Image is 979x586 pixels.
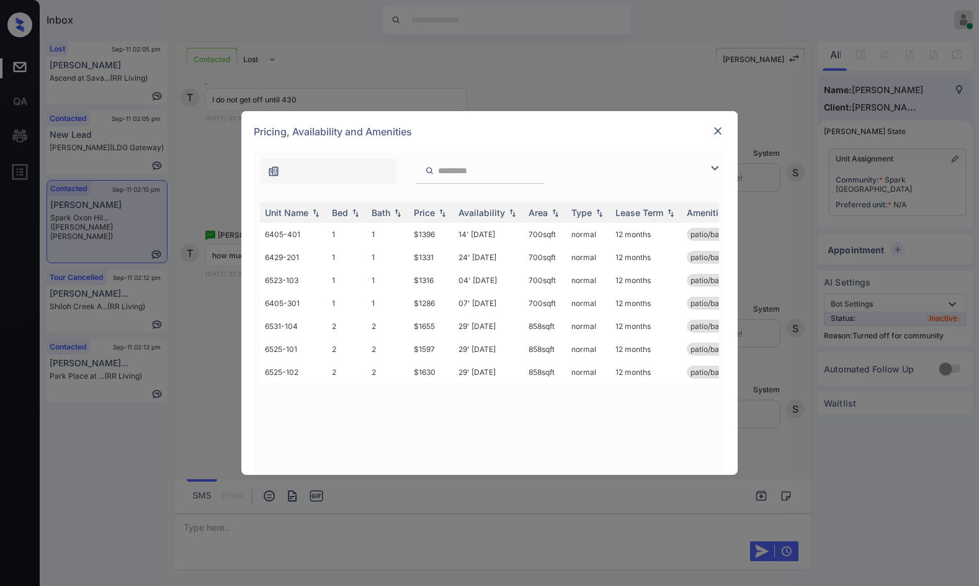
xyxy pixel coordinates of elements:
[610,246,682,269] td: 12 months
[691,345,738,354] span: patio/balcony
[327,361,367,384] td: 2
[566,269,610,292] td: normal
[260,223,327,246] td: 6405-401
[458,207,505,218] div: Availability
[409,269,454,292] td: $1316
[349,209,362,217] img: sorting
[454,338,524,361] td: 29' [DATE]
[610,269,682,292] td: 12 months
[691,322,738,331] span: patio/balcony
[454,315,524,338] td: 29' [DATE]
[687,207,728,218] div: Amenities
[691,367,738,377] span: patio/balcony
[664,209,677,217] img: sorting
[566,338,610,361] td: normal
[529,207,548,218] div: Area
[454,361,524,384] td: 29' [DATE]
[409,292,454,315] td: $1286
[265,207,308,218] div: Unit Name
[566,315,610,338] td: normal
[549,209,561,217] img: sorting
[367,361,409,384] td: 2
[566,223,610,246] td: normal
[409,361,454,384] td: $1630
[454,269,524,292] td: 04' [DATE]
[241,111,738,152] div: Pricing, Availability and Amenities
[691,230,738,239] span: patio/balcony
[571,207,592,218] div: Type
[425,165,434,176] img: icon-zuma
[414,207,435,218] div: Price
[610,292,682,315] td: 12 months
[524,223,566,246] td: 700 sqft
[409,315,454,338] td: $1655
[712,125,724,137] img: close
[506,209,519,217] img: sorting
[610,338,682,361] td: 12 months
[409,338,454,361] td: $1597
[409,223,454,246] td: $1396
[327,223,367,246] td: 1
[332,207,348,218] div: Bed
[593,209,606,217] img: sorting
[691,253,738,262] span: patio/balcony
[367,246,409,269] td: 1
[327,338,367,361] td: 2
[707,161,722,176] img: icon-zuma
[566,361,610,384] td: normal
[367,315,409,338] td: 2
[691,299,738,308] span: patio/balcony
[454,246,524,269] td: 24' [DATE]
[524,246,566,269] td: 700 sqft
[327,292,367,315] td: 1
[327,269,367,292] td: 1
[566,246,610,269] td: normal
[409,246,454,269] td: $1331
[610,315,682,338] td: 12 months
[260,315,327,338] td: 6531-104
[391,209,404,217] img: sorting
[524,292,566,315] td: 700 sqft
[367,269,409,292] td: 1
[310,209,322,217] img: sorting
[327,246,367,269] td: 1
[367,292,409,315] td: 1
[454,292,524,315] td: 07' [DATE]
[260,246,327,269] td: 6429-201
[327,315,367,338] td: 2
[260,338,327,361] td: 6525-101
[372,207,390,218] div: Bath
[691,276,738,285] span: patio/balcony
[615,207,663,218] div: Lease Term
[524,338,566,361] td: 858 sqft
[436,209,449,217] img: sorting
[566,292,610,315] td: normal
[524,315,566,338] td: 858 sqft
[260,269,327,292] td: 6523-103
[524,361,566,384] td: 858 sqft
[367,223,409,246] td: 1
[454,223,524,246] td: 14' [DATE]
[610,361,682,384] td: 12 months
[524,269,566,292] td: 700 sqft
[367,338,409,361] td: 2
[267,165,280,178] img: icon-zuma
[260,361,327,384] td: 6525-102
[610,223,682,246] td: 12 months
[260,292,327,315] td: 6405-301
